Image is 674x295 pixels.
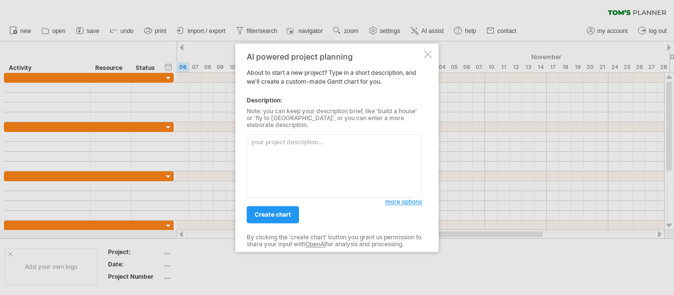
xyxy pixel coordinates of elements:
[385,197,422,206] a: more options
[247,52,422,243] div: About to start a new project? Type in a short description, and we'll create a custom-made Gantt c...
[247,96,422,105] div: Description:
[305,241,326,248] a: OpenAI
[247,206,299,223] a: create chart
[255,211,291,218] span: create chart
[247,108,422,129] div: Note: you can keep your description brief, like 'build a house' or 'fly to [GEOGRAPHIC_DATA]', or...
[247,234,422,248] div: By clicking the 'create chart' button you grant us permission to share your input with for analys...
[247,52,422,61] div: AI powered project planning
[385,198,422,205] span: more options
